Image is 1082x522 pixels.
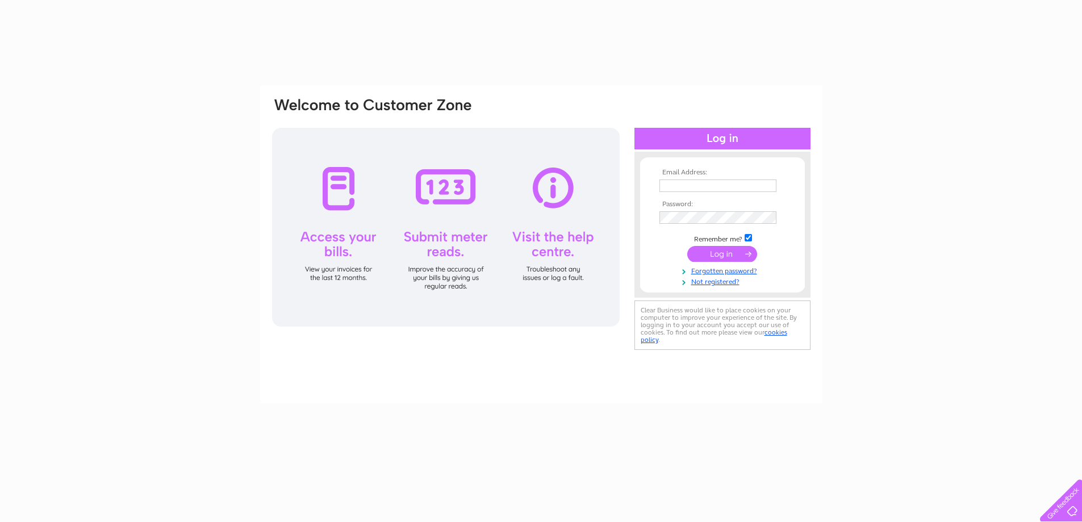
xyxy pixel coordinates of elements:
[687,246,757,262] input: Submit
[657,201,788,208] th: Password:
[657,232,788,244] td: Remember me?
[641,328,787,344] a: cookies policy
[659,275,788,286] a: Not registered?
[659,265,788,275] a: Forgotten password?
[657,169,788,177] th: Email Address:
[634,300,811,350] div: Clear Business would like to place cookies on your computer to improve your experience of the sit...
